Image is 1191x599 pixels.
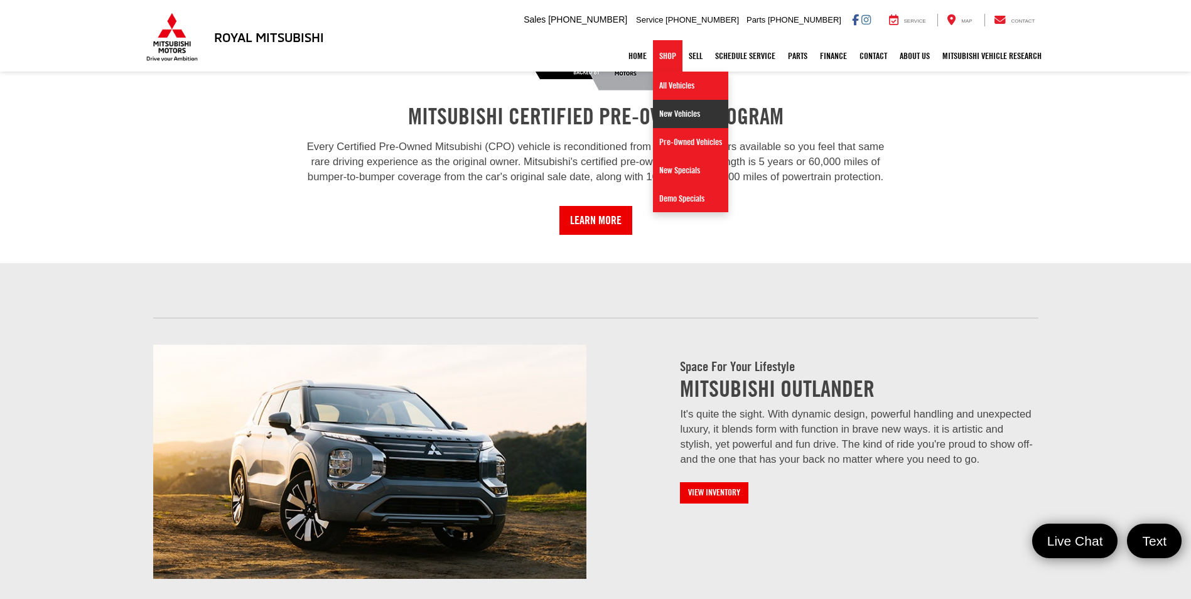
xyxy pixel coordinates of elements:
[1011,18,1035,24] span: Contact
[1136,532,1173,549] span: Text
[653,156,728,185] a: New Specials
[682,40,709,72] a: Sell
[653,100,728,128] a: New Vehicles
[153,345,586,579] div: Royal Mitsubishi | Mitsubishi Outlander
[782,40,814,72] a: Parts: Opens in a new tab
[904,18,926,24] span: Service
[680,357,1038,375] h2: Space for your lifestyle
[1041,532,1109,549] span: Live Chat
[768,15,841,24] span: [PHONE_NUMBER]
[304,139,888,185] p: Every Certified Pre-Owned Mitsubishi (CPO) vehicle is reconditioned from only the best cars avail...
[559,206,632,235] a: Learn More
[680,482,748,504] a: View Inventory
[1127,524,1182,558] a: Text
[622,40,653,72] a: Home
[893,40,936,72] a: About Us
[653,40,682,72] a: Shop
[814,40,853,72] a: Finance
[653,72,728,100] a: All Vehicles
[861,14,871,24] a: Instagram: Click to visit our Instagram page
[880,14,935,26] a: Service
[1032,524,1118,558] a: Live Chat
[852,14,859,24] a: Facebook: Click to visit our Facebook page
[984,14,1045,26] a: Contact
[680,376,1038,401] h3: Mitsubishi Outlander
[653,128,728,156] a: Pre-Owned Vehicles
[636,15,663,24] span: Service
[961,18,972,24] span: Map
[144,13,200,62] img: Mitsubishi
[746,15,765,24] span: Parts
[548,14,627,24] span: [PHONE_NUMBER]
[666,15,739,24] span: [PHONE_NUMBER]
[709,40,782,72] a: Schedule Service: Opens in a new tab
[653,185,728,212] a: Demo Specials
[853,40,893,72] a: Contact
[304,104,888,129] h2: MITSUBISHI CERTIFIED PRE-OWNED PROGRAM
[524,14,546,24] span: Sales
[680,407,1038,467] p: It's quite the sight. With dynamic design, powerful handling and unexpected luxury, it blends for...
[214,30,324,44] h3: Royal Mitsubishi
[937,14,981,26] a: Map
[936,40,1048,72] a: Mitsubishi Vehicle Research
